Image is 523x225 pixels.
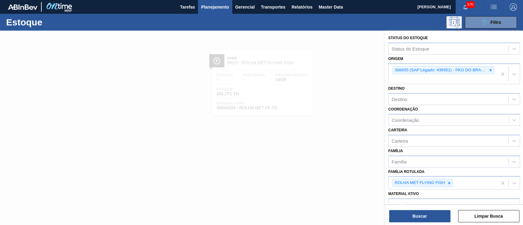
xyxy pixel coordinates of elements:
[466,1,475,8] span: 570
[393,66,487,74] div: 306655 (SAP Legado: 439351) - PKG DO BRASIL IMPORTACAO E
[491,20,501,25] span: Filtro
[392,202,419,207] div: Material ativo
[388,192,419,196] label: Material ativo
[392,97,407,102] div: Destino
[510,3,517,11] img: Logout
[392,118,419,123] div: Coordenação
[465,16,517,28] button: Filtro
[388,86,404,91] label: Destino
[261,3,285,11] span: Transportes
[180,3,195,11] span: Tarefas
[388,36,428,40] label: Status do Estoque
[456,3,475,11] button: Notificações
[388,149,403,153] label: Família
[6,19,96,26] h1: Estoque
[446,16,462,28] div: Pogramando: nenhum usuário selecionado
[388,107,418,111] label: Coordenação
[392,159,407,164] div: Família
[393,179,446,187] div: ROLHA MET FLYING FISH
[490,3,497,11] img: userActions
[392,138,408,143] div: Carteira
[392,46,429,51] div: Status do Estoque
[201,3,229,11] span: Planejamento
[388,170,424,174] label: Família Rotulada
[319,3,343,11] span: Master Data
[388,57,403,61] label: Origem
[388,128,407,132] label: Carteira
[235,3,255,11] span: Gerencial
[8,4,37,10] img: TNhmsLtSVTkK8tSr43FrP2fwEKptu5GPRR3wAAAABJRU5ErkJggg==
[291,3,312,11] span: Relatórios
